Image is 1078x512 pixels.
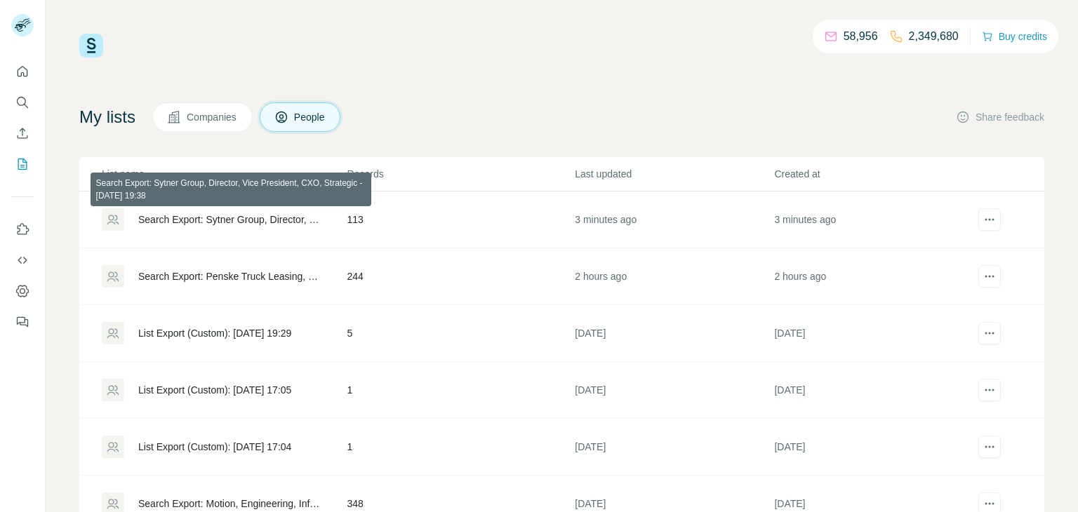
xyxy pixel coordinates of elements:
td: 113 [347,191,575,248]
td: 5 [347,305,575,362]
td: 244 [347,248,575,305]
p: Created at [774,167,972,181]
button: Use Surfe API [11,248,34,273]
td: [DATE] [773,419,973,476]
h4: My lists [79,106,135,128]
button: Search [11,90,34,115]
span: People [294,110,326,124]
div: List Export (Custom): [DATE] 19:29 [138,326,291,340]
td: 1 [347,419,575,476]
div: List Export (Custom): [DATE] 17:04 [138,440,291,454]
div: Search Export: Motion, Engineering, Information Technology, Product Management, Director, Experie... [138,497,324,511]
button: Enrich CSV [11,121,34,146]
td: 1 [347,362,575,419]
p: Last updated [575,167,773,181]
td: 2 hours ago [773,248,973,305]
div: List Export (Custom): [DATE] 17:05 [138,383,291,397]
button: actions [978,322,1001,344]
button: Quick start [11,59,34,84]
p: Records [347,167,574,181]
p: 58,956 [844,28,878,45]
button: actions [978,208,1001,231]
td: 2 hours ago [574,248,773,305]
button: Feedback [11,309,34,335]
td: [DATE] [773,362,973,419]
div: Search Export: Sytner Group, Director, Vice President, CXO, Strategic - [DATE] 19:38 [138,213,324,227]
button: My lists [11,151,34,177]
td: [DATE] [574,362,773,419]
p: 2,349,680 [909,28,959,45]
button: Buy credits [982,27,1047,46]
td: [DATE] [574,305,773,362]
p: List name [102,167,346,181]
td: 3 minutes ago [773,191,973,248]
button: actions [978,265,1001,288]
td: [DATE] [574,419,773,476]
img: Surfe Logo [79,34,103,58]
div: Search Export: Penske Truck Leasing, Director, Vice President, CXO - [DATE] 17:29 [138,269,324,283]
button: actions [978,379,1001,401]
button: actions [978,436,1001,458]
button: Dashboard [11,278,34,304]
button: Share feedback [956,110,1044,124]
td: [DATE] [773,305,973,362]
td: 3 minutes ago [574,191,773,248]
span: Companies [187,110,238,124]
button: Use Surfe on LinkedIn [11,217,34,242]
